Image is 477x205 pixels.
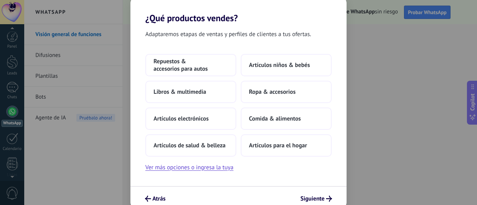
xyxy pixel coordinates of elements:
button: Artículos electrónicos [145,108,236,130]
span: Siguiente [300,196,325,201]
button: Siguiente [297,192,335,205]
span: Libros & multimedia [154,88,206,96]
span: Comida & alimentos [249,115,301,122]
button: Artículos de salud & belleza [145,134,236,157]
span: Atrás [152,196,165,201]
button: Atrás [142,192,169,205]
span: Artículos para el hogar [249,142,307,149]
span: Ropa & accesorios [249,88,296,96]
span: Adaptaremos etapas de ventas y perfiles de clientes a tus ofertas. [145,29,311,39]
span: Repuestos & accesorios para autos [154,58,228,73]
button: Artículos niños & bebés [241,54,332,76]
button: Repuestos & accesorios para autos [145,54,236,76]
button: Comida & alimentos [241,108,332,130]
button: Artículos para el hogar [241,134,332,157]
span: Artículos de salud & belleza [154,142,225,149]
span: Artículos niños & bebés [249,61,310,69]
button: Ver más opciones o ingresa la tuya [145,163,233,172]
button: Libros & multimedia [145,81,236,103]
button: Ropa & accesorios [241,81,332,103]
span: Artículos electrónicos [154,115,209,122]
